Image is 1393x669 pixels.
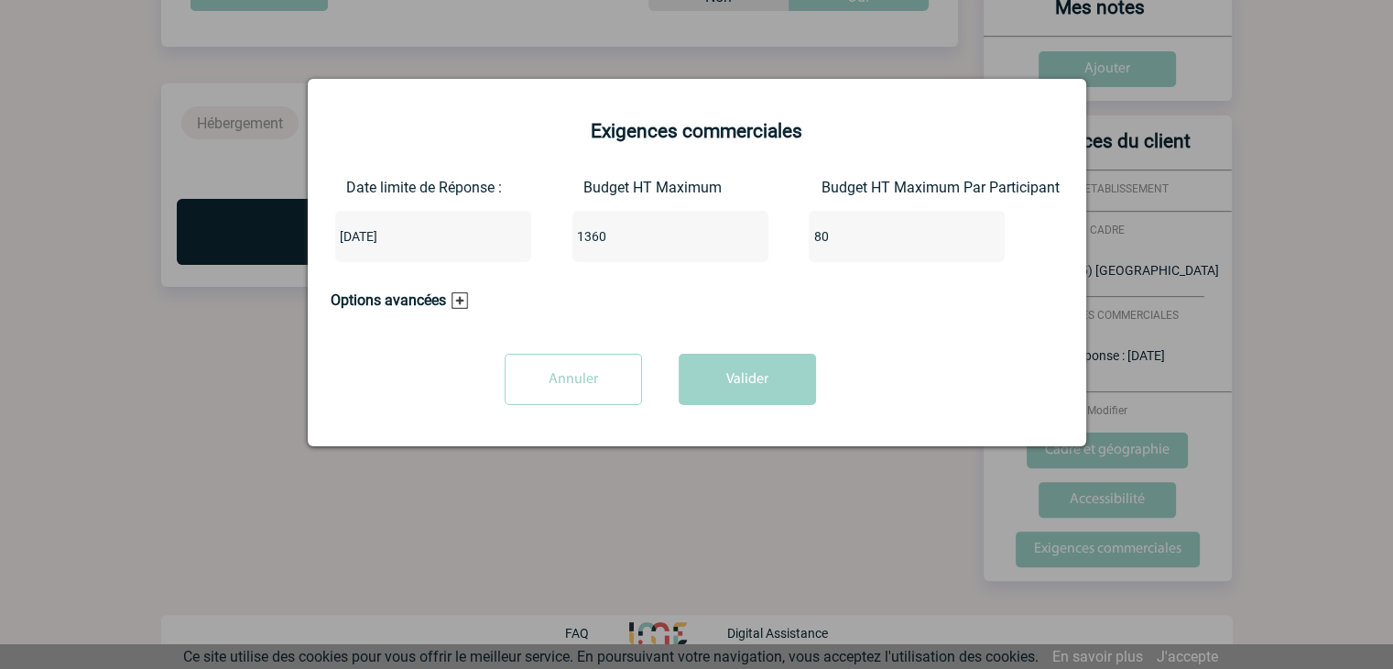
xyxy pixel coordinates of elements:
label: Budget HT Maximum [583,179,626,196]
input: Annuler [505,354,642,405]
h3: Options avancées [331,291,468,309]
label: Budget HT Maximum Par Participant [821,179,868,196]
h2: Exigences commerciales [331,120,1063,142]
button: Valider [679,354,816,405]
label: Date limite de Réponse : [346,179,389,196]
